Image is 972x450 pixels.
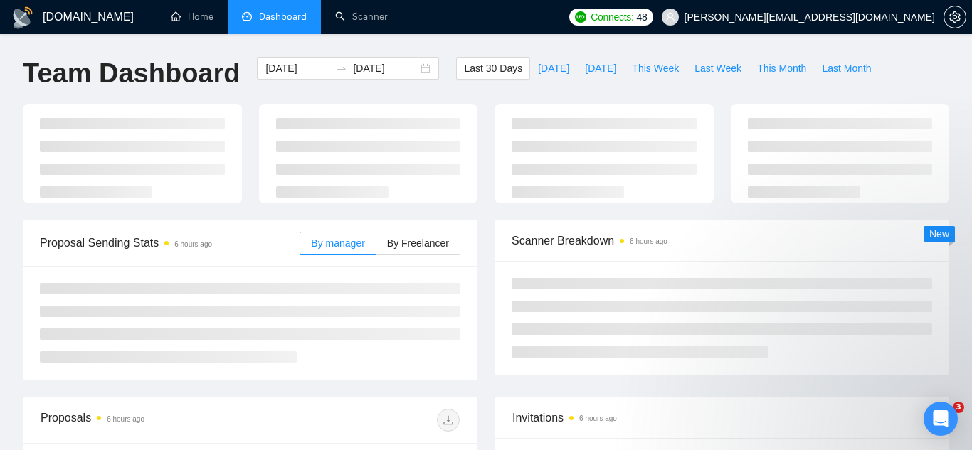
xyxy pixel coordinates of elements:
span: Invitations [512,409,931,427]
a: setting [944,11,966,23]
span: Last Month [822,60,871,76]
span: Last 30 Days [464,60,522,76]
button: This Month [749,57,814,80]
button: Last Month [814,57,879,80]
time: 6 hours ago [174,240,212,248]
span: setting [944,11,966,23]
span: [DATE] [585,60,616,76]
button: Last 30 Days [456,57,530,80]
input: End date [353,60,418,76]
span: Last Week [694,60,741,76]
span: This Month [757,60,806,76]
span: By manager [311,237,364,249]
time: 6 hours ago [630,237,667,245]
span: This Week [632,60,679,76]
button: [DATE] [577,57,624,80]
span: swap-right [336,63,347,74]
h1: Team Dashboard [23,57,240,90]
div: Open Intercom Messenger [924,402,958,436]
button: [DATE] [530,57,577,80]
div: Proposals [41,409,250,432]
button: setting [944,6,966,28]
span: New [929,228,949,240]
span: Connects: [591,9,633,25]
input: Start date [265,60,330,76]
span: [DATE] [538,60,569,76]
img: upwork-logo.png [575,11,586,23]
a: homeHome [171,11,213,23]
span: 48 [637,9,648,25]
span: Proposal Sending Stats [40,234,300,252]
time: 6 hours ago [107,415,144,423]
span: 3 [953,402,964,413]
span: to [336,63,347,74]
button: Last Week [687,57,749,80]
span: By Freelancer [387,237,449,249]
img: logo [11,6,34,29]
span: user [665,12,675,22]
time: 6 hours ago [579,414,617,422]
span: Scanner Breakdown [512,232,932,250]
span: dashboard [242,11,252,21]
a: searchScanner [335,11,388,23]
span: Dashboard [259,11,307,23]
button: This Week [624,57,687,80]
